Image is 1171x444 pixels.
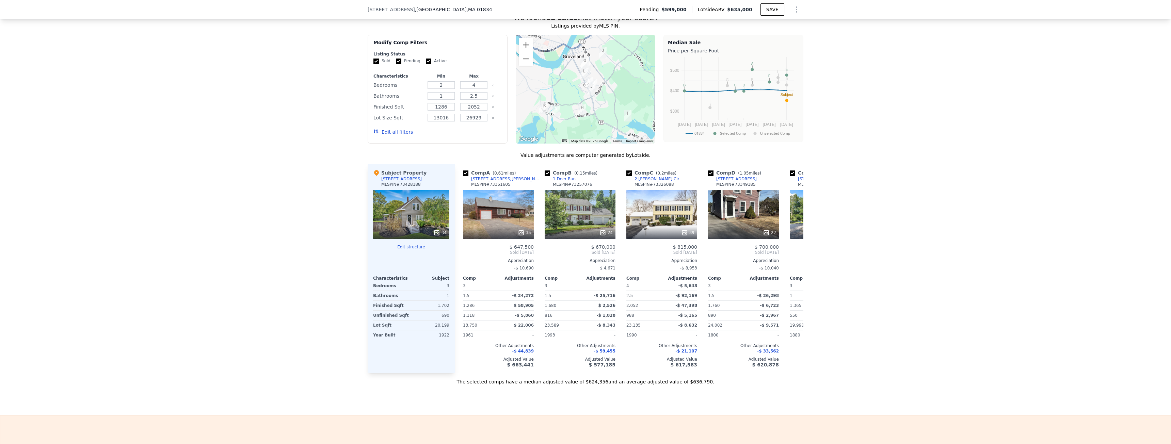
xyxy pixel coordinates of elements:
[519,38,533,52] button: Zoom in
[368,373,803,385] div: The selected comps have a median adjusted value of $624,356 and an average adjusted value of $636...
[518,229,531,236] div: 35
[662,276,697,281] div: Adjustments
[494,171,503,176] span: 0.61
[760,313,779,318] span: -$ 2,967
[760,323,779,328] span: -$ 9,571
[589,362,615,367] span: $ 577,185
[507,362,534,367] span: $ 663,441
[790,169,845,176] div: Comp E
[755,244,779,250] span: $ 700,000
[373,39,502,51] div: Modify Comp Filters
[580,60,587,71] div: 9 Birchwood Ter
[708,357,779,362] div: Adjusted Value
[599,229,613,236] div: 24
[463,169,518,176] div: Comp A
[545,283,547,288] span: 3
[500,330,534,340] div: -
[743,276,779,281] div: Adjustments
[708,276,743,281] div: Comp
[790,263,861,273] div: -
[798,182,837,187] div: MLSPIN # 73407100
[626,323,641,328] span: 23,135
[626,258,697,263] div: Appreciation
[492,117,494,119] button: Clear
[708,250,779,255] span: Sold [DATE]
[708,291,742,300] div: 1.5
[498,276,534,281] div: Adjustments
[726,78,729,82] text: G
[626,303,638,308] span: 2,052
[571,139,608,143] span: Map data ©2025 Google
[678,313,697,318] span: -$ 5,165
[626,139,653,143] a: Report a map error
[790,291,824,300] div: 1
[510,244,534,250] span: $ 647,500
[735,171,764,176] span: ( miles)
[670,109,679,114] text: $300
[790,176,869,182] a: [STREET_ADDRESS][PERSON_NAME]
[626,291,660,300] div: 2.5
[552,105,560,117] div: 782 Salem St
[635,176,679,182] div: 2 [PERSON_NAME] Cir
[626,276,662,281] div: Comp
[545,357,615,362] div: Adjusted Value
[790,357,861,362] div: Adjusted Value
[626,313,634,318] span: 988
[519,52,533,66] button: Zoom out
[576,171,585,176] span: 0.15
[581,281,615,291] div: -
[670,68,679,73] text: $500
[373,276,411,281] div: Characteristics
[415,6,492,13] span: , [GEOGRAPHIC_DATA]
[413,301,449,310] div: 1,702
[600,266,615,270] span: $ 4,671
[727,7,752,12] span: $635,000
[661,6,687,13] span: $599,000
[760,3,784,16] button: SAVE
[413,320,449,330] div: 20,199
[463,303,475,308] span: 1,286
[373,320,410,330] div: Lot Sqft
[411,276,449,281] div: Subject
[594,293,615,298] span: -$ 25,716
[545,250,615,255] span: Sold [DATE]
[466,7,492,12] span: , MA 01834
[545,313,552,318] span: 816
[678,323,697,328] span: -$ 8,632
[539,102,546,114] div: 26 Benjamin St
[463,330,497,340] div: 1961
[728,122,741,127] text: [DATE]
[500,281,534,291] div: -
[777,74,779,78] text: J
[373,80,423,90] div: Bedrooms
[373,102,423,112] div: Finished Sqft
[626,330,660,340] div: 1990
[790,283,792,288] span: 3
[785,67,788,71] text: E
[698,6,727,13] span: Lotside ARV
[720,131,746,136] text: Selected Comp
[759,266,779,270] span: -$ 10,040
[545,291,579,300] div: 1.5
[413,330,449,340] div: 1922
[426,73,456,79] div: Min
[514,266,534,270] span: -$ 10,690
[668,46,799,55] div: Price per Square Foot
[781,93,793,97] text: Subject
[745,330,779,340] div: -
[373,281,410,291] div: Bedrooms
[708,176,757,182] a: [STREET_ADDRESS]
[463,250,534,255] span: Sold [DATE]
[708,169,764,176] div: Comp D
[760,303,779,308] span: -$ 6,723
[790,313,798,318] span: 550
[463,276,498,281] div: Comp
[373,58,390,64] label: Sold
[492,106,494,109] button: Clear
[541,102,548,114] div: 729 Salem St
[463,357,534,362] div: Adjusted Value
[780,122,793,127] text: [DATE]
[590,79,597,91] div: 1 Deer Run
[597,313,615,318] span: -$ 1,828
[694,131,705,136] text: 01834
